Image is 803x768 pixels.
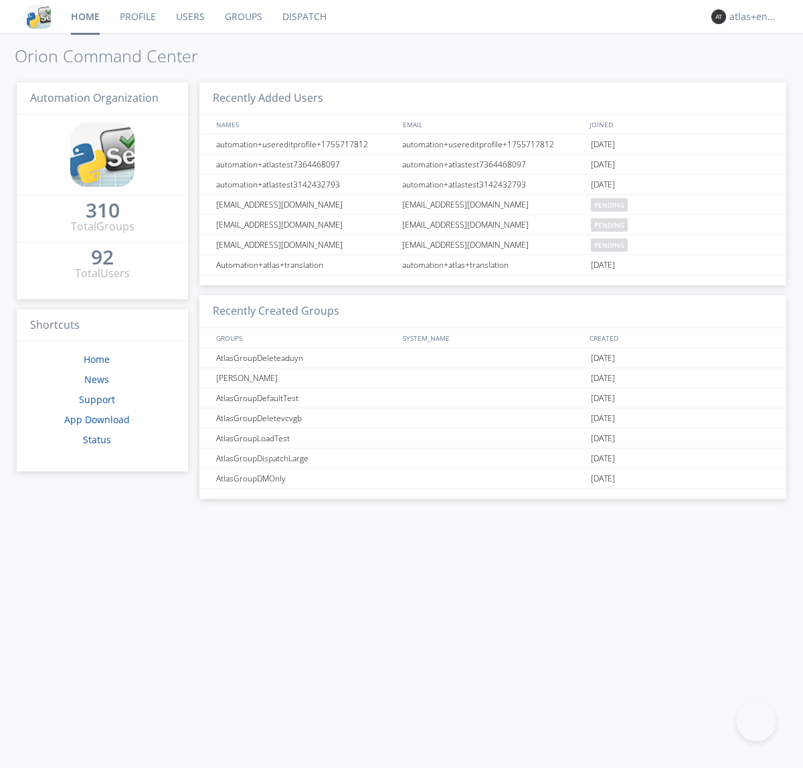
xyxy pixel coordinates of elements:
[591,238,628,252] span: pending
[399,175,588,194] div: automation+atlastest3142432793
[199,388,786,408] a: AtlasGroupDefaultTest[DATE]
[199,408,786,429] a: AtlasGroupDeletevcvgb[DATE]
[213,368,398,388] div: [PERSON_NAME]
[591,449,615,469] span: [DATE]
[213,235,398,254] div: [EMAIL_ADDRESS][DOMAIN_NAME]
[199,348,786,368] a: AtlasGroupDeleteaduyn[DATE]
[199,155,786,175] a: automation+atlastest7364468097automation+atlastest7364468097[DATE]
[399,235,588,254] div: [EMAIL_ADDRESS][DOMAIN_NAME]
[213,195,398,214] div: [EMAIL_ADDRESS][DOMAIN_NAME]
[84,373,109,386] a: News
[71,219,135,234] div: Total Groups
[213,175,398,194] div: automation+atlastest3142432793
[86,204,120,219] a: 310
[213,215,398,234] div: [EMAIL_ADDRESS][DOMAIN_NAME]
[213,469,398,488] div: AtlasGroupDMOnly
[591,255,615,275] span: [DATE]
[199,215,786,235] a: [EMAIL_ADDRESS][DOMAIN_NAME][EMAIL_ADDRESS][DOMAIN_NAME]pending
[30,90,159,105] span: Automation Organization
[591,408,615,429] span: [DATE]
[399,255,588,275] div: automation+atlas+translation
[399,155,588,174] div: automation+atlastest7364468097
[79,393,115,406] a: Support
[591,469,615,489] span: [DATE]
[199,235,786,255] a: [EMAIL_ADDRESS][DOMAIN_NAME][EMAIL_ADDRESS][DOMAIN_NAME]pending
[591,135,615,155] span: [DATE]
[213,388,398,408] div: AtlasGroupDefaultTest
[199,82,786,115] h3: Recently Added Users
[91,250,114,266] a: 92
[199,255,786,275] a: Automation+atlas+translationautomation+atlas+translation[DATE]
[17,309,188,342] h3: Shortcuts
[591,198,628,212] span: pending
[591,368,615,388] span: [DATE]
[213,255,398,275] div: Automation+atlas+translation
[27,5,51,29] img: cddb5a64eb264b2086981ab96f4c1ba7
[213,449,398,468] div: AtlasGroupDispatchLarge
[199,368,786,388] a: [PERSON_NAME][DATE]
[213,135,398,154] div: automation+usereditprofile+1755717812
[75,266,130,281] div: Total Users
[399,328,586,348] div: SYSTEM_NAME
[83,433,111,446] a: Status
[70,123,135,187] img: cddb5a64eb264b2086981ab96f4c1ba7
[199,469,786,489] a: AtlasGroupDMOnly[DATE]
[199,175,786,195] a: automation+atlastest3142432793automation+atlastest3142432793[DATE]
[399,114,586,134] div: EMAIL
[591,388,615,408] span: [DATE]
[591,429,615,449] span: [DATE]
[84,353,110,366] a: Home
[711,9,726,24] img: 373638.png
[199,429,786,449] a: AtlasGroupLoadTest[DATE]
[591,348,615,368] span: [DATE]
[586,114,774,134] div: JOINED
[399,215,588,234] div: [EMAIL_ADDRESS][DOMAIN_NAME]
[399,195,588,214] div: [EMAIL_ADDRESS][DOMAIN_NAME]
[86,204,120,217] div: 310
[399,135,588,154] div: automation+usereditprofile+1755717812
[199,295,786,328] h3: Recently Created Groups
[199,195,786,215] a: [EMAIL_ADDRESS][DOMAIN_NAME][EMAIL_ADDRESS][DOMAIN_NAME]pending
[213,348,398,368] div: AtlasGroupDeleteaduyn
[91,250,114,264] div: 92
[591,175,615,195] span: [DATE]
[199,449,786,469] a: AtlasGroupDispatchLarge[DATE]
[591,218,628,232] span: pending
[213,429,398,448] div: AtlasGroupLoadTest
[736,701,776,741] iframe: Toggle Customer Support
[64,413,130,426] a: App Download
[586,328,774,348] div: CREATED
[199,135,786,155] a: automation+usereditprofile+1755717812automation+usereditprofile+1755717812[DATE]
[729,10,780,23] div: atlas+english0001
[213,114,396,134] div: NAMES
[213,155,398,174] div: automation+atlastest7364468097
[213,328,396,348] div: GROUPS
[213,408,398,428] div: AtlasGroupDeletevcvgb
[591,155,615,175] span: [DATE]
